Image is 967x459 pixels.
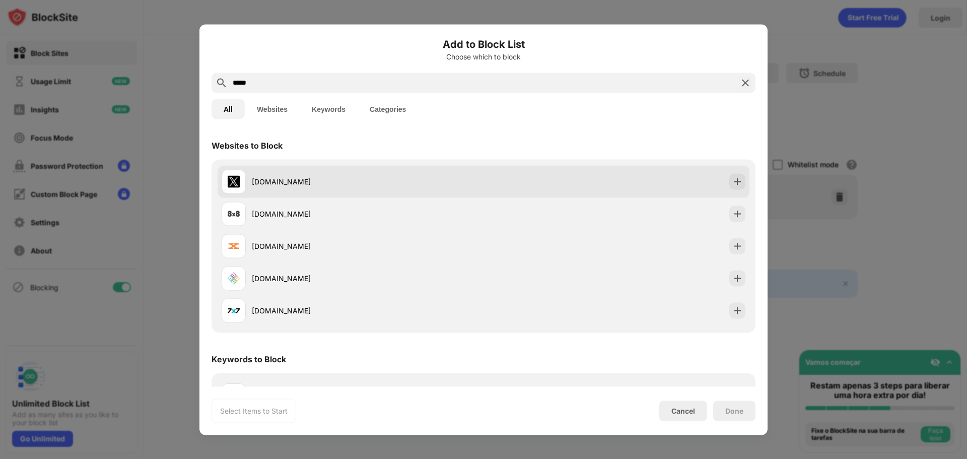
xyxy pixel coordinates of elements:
div: [DOMAIN_NAME] [252,273,483,284]
button: Websites [245,99,300,119]
div: Cancel [671,407,695,415]
div: Keywords to Block [212,354,286,364]
div: Choose which to block [212,52,755,60]
div: Select Items to Start [220,406,288,416]
img: favicons [228,175,240,187]
div: [DOMAIN_NAME] [252,209,483,219]
div: [DOMAIN_NAME] [252,241,483,251]
img: favicons [228,272,240,284]
img: search-close [739,77,751,89]
img: favicons [228,208,240,220]
div: Websites to Block [212,140,283,150]
button: Keywords [300,99,358,119]
h6: Add to Block List [212,36,755,51]
button: Categories [358,99,418,119]
button: All [212,99,245,119]
div: [DOMAIN_NAME] [252,305,483,316]
img: favicons [228,304,240,316]
div: [DOMAIN_NAME] [252,176,483,187]
div: Done [725,407,743,415]
img: search.svg [216,77,228,89]
img: favicons [228,240,240,252]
